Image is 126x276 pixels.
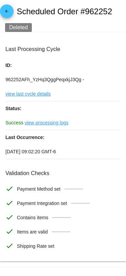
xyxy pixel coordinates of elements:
[5,87,51,101] a: view last cycle details
[5,46,121,52] h3: Last Processing Cycle
[5,120,23,125] span: Success
[17,7,112,16] h2: Scheduled Order #962252
[3,9,11,17] mat-icon: arrow_back
[5,58,121,72] p: ID:
[5,242,14,250] mat-icon: check
[5,185,14,193] mat-icon: check
[5,23,32,32] div: Deleted
[17,239,55,253] span: Shipping Rate set
[17,196,67,210] span: Payment Integration set
[25,116,68,130] a: view processing logs
[17,210,48,225] span: Contains items
[17,182,60,196] span: Payment Method set
[5,101,121,116] p: Status:
[5,199,14,207] mat-icon: check
[5,227,14,236] mat-icon: check
[5,130,121,144] p: Last Occurrence:
[5,170,121,176] h3: Validation Checks
[5,77,84,82] span: 962252AFh_YzHq3QggPeqxkjJ3Qg -
[5,213,14,221] mat-icon: check
[17,225,48,239] span: Items are valid
[107,31,115,39] mat-icon: more_vert
[5,149,56,154] span: [DATE] 09:02:20 GMT-6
